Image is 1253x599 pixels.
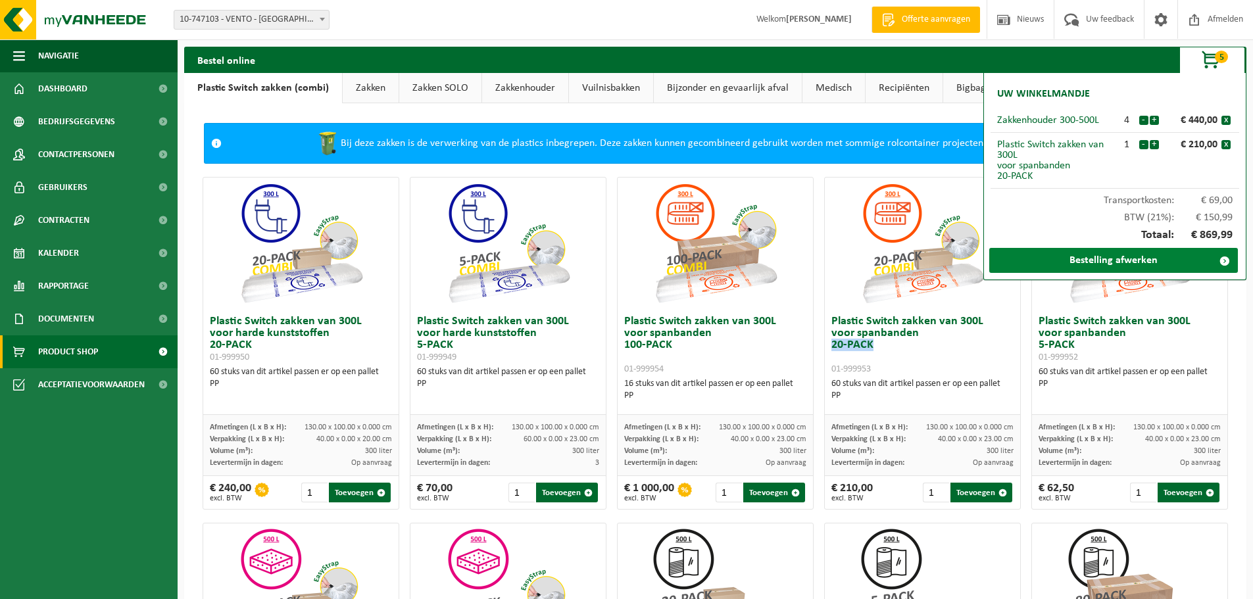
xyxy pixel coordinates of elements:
[872,7,980,33] a: Offerte aanvragen
[1139,116,1148,125] button: -
[417,483,453,502] div: € 70,00
[1174,229,1233,241] span: € 869,99
[417,447,460,455] span: Volume (m³):
[351,459,392,467] span: Op aanvraag
[1115,139,1139,150] div: 1
[1039,423,1115,431] span: Afmetingen (L x B x H):
[1221,140,1231,149] button: x
[210,378,392,390] div: PP
[831,494,873,502] span: excl. BTW
[866,73,943,103] a: Recipiënten
[831,483,873,502] div: € 210,00
[991,80,1096,108] h2: Uw winkelmandje
[38,302,94,335] span: Documenten
[831,364,871,374] span: 01-999953
[536,483,598,502] button: Toevoegen
[417,494,453,502] span: excl. BTW
[210,352,249,362] span: 01-999950
[228,124,1200,163] div: Bij deze zakken is de verwerking van de plastics inbegrepen. Deze zakken kunnen gecombineerd gebr...
[482,73,568,103] a: Zakkenhouder
[624,378,806,402] div: 16 stuks van dit artikel passen er op een pallet
[898,13,973,26] span: Offerte aanvragen
[779,447,806,455] span: 300 liter
[210,483,251,502] div: € 240,00
[991,223,1239,248] div: Totaal:
[1139,140,1148,149] button: -
[524,435,599,443] span: 60.00 x 0.00 x 23.00 cm
[508,483,535,502] input: 1
[314,130,341,156] img: WB-0240-HPE-GN-50.png
[1221,116,1231,125] button: x
[831,378,1014,402] div: 60 stuks van dit artikel passen er op een pallet
[1174,195,1233,206] span: € 69,00
[624,390,806,402] div: PP
[991,206,1239,223] div: BTW (21%):
[654,73,802,103] a: Bijzonder en gevaarlijk afval
[1039,352,1078,362] span: 01-999952
[938,435,1014,443] span: 40.00 x 0.00 x 23.00 cm
[343,73,399,103] a: Zakken
[1039,459,1112,467] span: Levertermijn in dagen:
[443,178,574,309] img: 01-999949
[210,435,284,443] span: Verpakking (L x B x H):
[716,483,743,502] input: 1
[184,47,268,72] h2: Bestel online
[417,316,599,363] h3: Plastic Switch zakken van 300L voor harde kunststoffen 5-PACK
[569,73,653,103] a: Vuilnisbakken
[624,447,667,455] span: Volume (m³):
[973,459,1014,467] span: Op aanvraag
[417,352,456,362] span: 01-999949
[831,435,906,443] span: Verpakking (L x B x H):
[1158,483,1219,502] button: Toevoegen
[624,316,806,375] h3: Plastic Switch zakken van 300L voor spanbanden 100-PACK
[301,483,328,502] input: 1
[512,423,599,431] span: 130.00 x 100.00 x 0.000 cm
[923,483,950,502] input: 1
[719,423,806,431] span: 130.00 x 100.00 x 0.000 cm
[1215,51,1228,63] span: 5
[624,423,700,431] span: Afmetingen (L x B x H):
[174,10,330,30] span: 10-747103 - VENTO - OUDENAARDE
[1194,447,1221,455] span: 300 liter
[417,366,599,390] div: 60 stuks van dit artikel passen er op een pallet
[624,459,697,467] span: Levertermijn in dagen:
[235,178,367,309] img: 01-999950
[210,447,253,455] span: Volume (m³):
[943,73,1003,103] a: Bigbags
[1039,435,1113,443] span: Verpakking (L x B x H):
[624,435,699,443] span: Verpakking (L x B x H):
[38,171,87,204] span: Gebruikers
[786,14,852,24] strong: [PERSON_NAME]
[1039,483,1074,502] div: € 62,50
[399,73,481,103] a: Zakken SOLO
[1150,116,1159,125] button: +
[210,494,251,502] span: excl. BTW
[595,459,599,467] span: 3
[210,459,283,467] span: Levertermijn in dagen:
[417,378,599,390] div: PP
[38,368,145,401] span: Acceptatievoorwaarden
[989,248,1238,273] a: Bestelling afwerken
[1039,447,1081,455] span: Volume (m³):
[210,366,392,390] div: 60 stuks van dit artikel passen er op een pallet
[1162,115,1221,126] div: € 440,00
[1133,423,1221,431] span: 130.00 x 100.00 x 0.000 cm
[831,459,904,467] span: Levertermijn in dagen:
[174,11,329,29] span: 10-747103 - VENTO - OUDENAARDE
[1039,378,1221,390] div: PP
[365,447,392,455] span: 300 liter
[1162,139,1221,150] div: € 210,00
[731,435,806,443] span: 40.00 x 0.00 x 23.00 cm
[1145,435,1221,443] span: 40.00 x 0.00 x 23.00 cm
[329,483,391,502] button: Toevoegen
[38,105,115,138] span: Bedrijfsgegevens
[38,204,89,237] span: Contracten
[184,73,342,103] a: Plastic Switch zakken (combi)
[1180,459,1221,467] span: Op aanvraag
[38,39,79,72] span: Navigatie
[1115,115,1139,126] div: 4
[1150,140,1159,149] button: +
[210,316,392,363] h3: Plastic Switch zakken van 300L voor harde kunststoffen 20-PACK
[802,73,865,103] a: Medisch
[743,483,805,502] button: Toevoegen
